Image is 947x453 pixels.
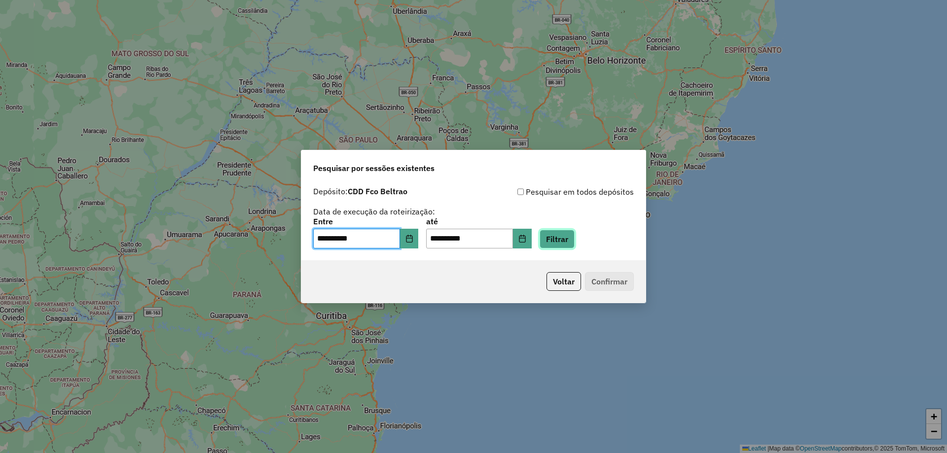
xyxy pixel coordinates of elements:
label: Depósito: [313,185,407,197]
label: Data de execução da roteirização: [313,206,435,217]
button: Choose Date [400,229,419,248]
button: Voltar [546,272,581,291]
span: Pesquisar por sessões existentes [313,162,435,174]
button: Choose Date [513,229,532,248]
div: Pesquisar em todos depósitos [473,186,634,198]
button: Filtrar [540,230,575,248]
label: Entre [313,215,418,227]
strong: CDD Fco Beltrao [348,186,407,196]
label: até [426,215,531,227]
